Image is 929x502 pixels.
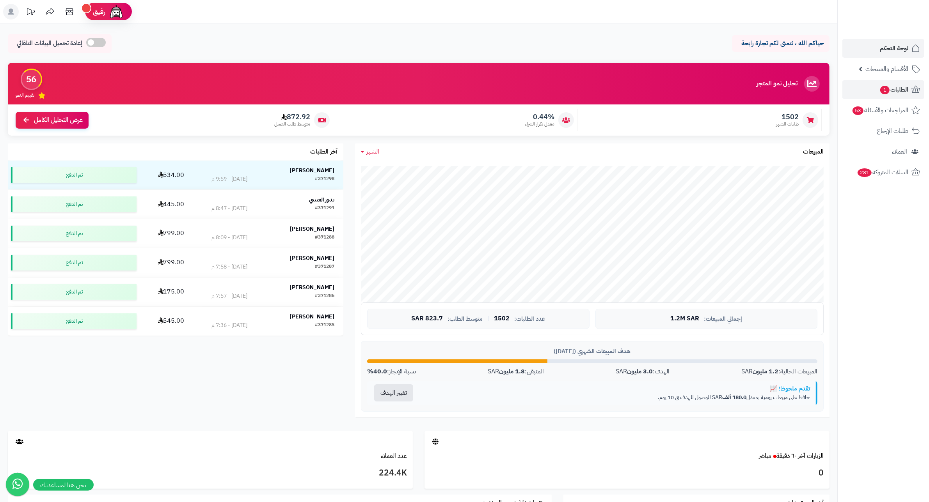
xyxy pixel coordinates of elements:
[759,451,824,461] a: الزيارات آخر ٦٠ دقيقةمباشر
[11,284,137,300] div: تم الدفع
[17,39,82,48] span: إعادة تحميل البيانات التلقائي
[140,278,202,306] td: 175.00
[211,234,247,242] div: [DATE] - 8:09 م
[757,80,798,87] h3: تحليل نمو المتجر
[426,394,810,401] p: حافظ على مبيعات يومية بمعدل SAR للوصول للهدف في 10 يوم.
[741,367,817,376] div: المبيعات الحالية: SAR
[11,167,137,183] div: تم الدفع
[738,39,824,48] p: حياكم الله ، نتمنى لكم تجارة رابحة
[309,196,334,204] strong: بدور العتيبي
[211,292,247,300] div: [DATE] - 7:57 م
[776,121,799,127] span: طلبات الشهر
[16,112,89,129] a: عرض التحليل الكامل
[140,219,202,248] td: 799.00
[11,313,137,329] div: تم الدفع
[487,316,489,322] span: |
[34,116,83,125] span: عرض التحليل الكامل
[803,148,824,156] h3: المبيعات
[616,367,670,376] div: الهدف: SAR
[290,283,334,292] strong: [PERSON_NAME]
[315,234,334,242] div: #371288
[211,263,247,271] div: [DATE] - 7:58 م
[211,322,247,329] div: [DATE] - 7:36 م
[367,347,817,355] div: هدف المبيعات الشهري ([DATE])
[627,367,653,376] strong: 3.0 مليون
[430,467,824,480] h3: 0
[108,4,124,19] img: ai-face.png
[93,7,105,16] span: رفيق
[670,315,699,322] span: 1.2M SAR
[842,163,924,182] a: السلات المتروكة281
[842,101,924,120] a: المراجعات والأسئلة53
[367,367,387,376] strong: 40.0%
[499,367,525,376] strong: 1.8 مليون
[865,64,908,74] span: الأقسام والمنتجات
[366,147,379,156] span: الشهر
[853,106,863,115] span: 53
[361,147,379,156] a: الشهر
[411,315,443,322] span: 823.7 SAR
[880,43,908,54] span: لوحة التحكم
[290,166,334,175] strong: [PERSON_NAME]
[381,451,407,461] a: عدد العملاء
[722,393,746,401] strong: 180.0 ألف
[315,322,334,329] div: #371285
[842,142,924,161] a: العملاء
[11,255,137,270] div: تم الدفع
[211,175,247,183] div: [DATE] - 9:59 م
[879,84,908,95] span: الطلبات
[367,367,416,376] div: نسبة الإنجاز:
[315,175,334,183] div: #371298
[892,146,907,157] span: العملاء
[274,113,310,121] span: 872.92
[759,451,771,461] small: مباشر
[753,367,778,376] strong: 1.2 مليون
[704,316,742,322] span: إجمالي المبيعات:
[21,4,40,21] a: تحديثات المنصة
[842,39,924,58] a: لوحة التحكم
[290,313,334,321] strong: [PERSON_NAME]
[857,167,908,178] span: السلات المتروكة
[525,121,554,127] span: معدل تكرار الشراء
[290,254,334,262] strong: [PERSON_NAME]
[852,105,908,116] span: المراجعات والأسئلة
[14,467,407,480] h3: 224.4K
[310,148,337,156] h3: آخر الطلبات
[858,168,872,177] span: 281
[140,190,202,219] td: 445.00
[877,125,908,136] span: طلبات الإرجاع
[140,161,202,189] td: 534.00
[274,121,310,127] span: متوسط طلب العميل
[16,92,34,99] span: تقييم النمو
[11,196,137,212] div: تم الدفع
[140,307,202,336] td: 545.00
[842,122,924,140] a: طلبات الإرجاع
[448,316,483,322] span: متوسط الطلب:
[494,315,510,322] span: 1502
[290,225,334,233] strong: [PERSON_NAME]
[374,384,413,401] button: تغيير الهدف
[426,385,810,393] div: تقدم ملحوظ! 📈
[315,205,334,212] div: #371291
[776,113,799,121] span: 1502
[211,205,247,212] div: [DATE] - 8:47 م
[525,113,554,121] span: 0.44%
[514,316,545,322] span: عدد الطلبات:
[315,263,334,271] div: #371287
[876,21,922,37] img: logo-2.png
[880,86,890,94] span: 1
[11,226,137,241] div: تم الدفع
[140,248,202,277] td: 799.00
[315,292,334,300] div: #371286
[842,80,924,99] a: الطلبات1
[488,367,544,376] div: المتبقي: SAR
